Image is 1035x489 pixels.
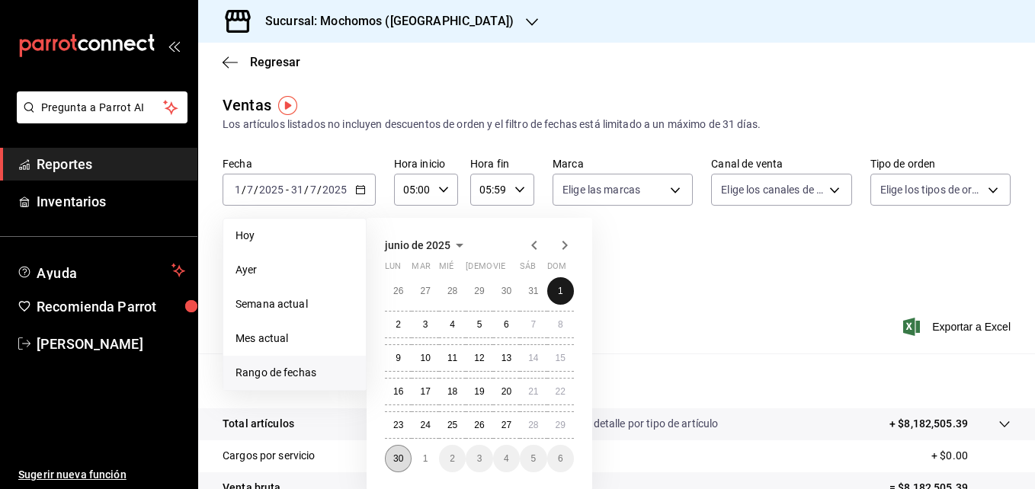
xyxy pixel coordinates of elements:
[254,184,258,196] span: /
[556,386,566,397] abbr: 22 de junio de 2025
[520,378,546,405] button: 21 de junio de 2025
[278,96,297,115] img: Tooltip marker
[385,411,412,439] button: 23 de junio de 2025
[547,277,574,305] button: 1 de junio de 2025
[11,110,187,126] a: Pregunta a Parrot AI
[528,286,538,296] abbr: 31 de mayo de 2025
[556,420,566,430] abbr: 29 de junio de 2025
[412,445,438,472] button: 1 de julio de 2025
[556,353,566,363] abbr: 15 de junio de 2025
[504,453,509,464] abbr: 4 de julio de 2025
[447,420,457,430] abbr: 25 de junio de 2025
[466,378,492,405] button: 19 de junio de 2025
[547,311,574,338] button: 8 de junio de 2025
[37,154,185,174] span: Reportes
[236,228,354,244] span: Hoy
[447,286,457,296] abbr: 28 de mayo de 2025
[493,445,520,472] button: 4 de julio de 2025
[423,453,428,464] abbr: 1 de julio de 2025
[37,261,165,280] span: Ayuda
[870,158,1011,169] label: Tipo de orden
[253,12,514,30] h3: Sucursal: Mochomos ([GEOGRAPHIC_DATA])
[520,344,546,372] button: 14 de junio de 2025
[501,286,511,296] abbr: 30 de mayo de 2025
[547,411,574,439] button: 29 de junio de 2025
[520,277,546,305] button: 31 de mayo de 2025
[530,319,536,330] abbr: 7 de junio de 2025
[18,467,185,483] span: Sugerir nueva función
[168,40,180,52] button: open_drawer_menu
[236,365,354,381] span: Rango de fechas
[889,416,968,432] p: + $8,182,505.39
[439,261,453,277] abbr: miércoles
[474,420,484,430] abbr: 26 de junio de 2025
[711,158,851,169] label: Canal de venta
[385,445,412,472] button: 30 de junio de 2025
[466,311,492,338] button: 5 de junio de 2025
[528,386,538,397] abbr: 21 de junio de 2025
[223,94,271,117] div: Ventas
[906,318,1011,336] button: Exportar a Excel
[223,55,300,69] button: Regresar
[439,378,466,405] button: 18 de junio de 2025
[528,353,538,363] abbr: 14 de junio de 2025
[501,420,511,430] abbr: 27 de junio de 2025
[236,262,354,278] span: Ayer
[250,55,300,69] span: Regresar
[474,286,484,296] abbr: 29 de mayo de 2025
[501,386,511,397] abbr: 20 de junio de 2025
[466,445,492,472] button: 3 de julio de 2025
[37,334,185,354] span: [PERSON_NAME]
[447,386,457,397] abbr: 18 de junio de 2025
[439,277,466,305] button: 28 de mayo de 2025
[393,420,403,430] abbr: 23 de junio de 2025
[931,448,1011,464] p: + $0.00
[466,277,492,305] button: 29 de mayo de 2025
[547,344,574,372] button: 15 de junio de 2025
[501,353,511,363] abbr: 13 de junio de 2025
[37,191,185,212] span: Inventarios
[493,311,520,338] button: 6 de junio de 2025
[420,353,430,363] abbr: 10 de junio de 2025
[385,277,412,305] button: 26 de mayo de 2025
[439,445,466,472] button: 2 de julio de 2025
[420,420,430,430] abbr: 24 de junio de 2025
[528,420,538,430] abbr: 28 de junio de 2025
[447,353,457,363] abbr: 11 de junio de 2025
[309,184,317,196] input: --
[412,378,438,405] button: 17 de junio de 2025
[223,117,1011,133] div: Los artículos listados no incluyen descuentos de orden y el filtro de fechas está limitado a un m...
[493,261,505,277] abbr: viernes
[412,411,438,439] button: 24 de junio de 2025
[439,344,466,372] button: 11 de junio de 2025
[234,184,242,196] input: --
[385,311,412,338] button: 2 de junio de 2025
[236,331,354,347] span: Mes actual
[553,158,693,169] label: Marca
[412,277,438,305] button: 27 de mayo de 2025
[558,453,563,464] abbr: 6 de julio de 2025
[322,184,348,196] input: ----
[286,184,289,196] span: -
[412,261,430,277] abbr: martes
[520,445,546,472] button: 5 de julio de 2025
[547,378,574,405] button: 22 de junio de 2025
[439,311,466,338] button: 4 de junio de 2025
[393,453,403,464] abbr: 30 de junio de 2025
[385,239,450,251] span: junio de 2025
[477,453,482,464] abbr: 3 de julio de 2025
[394,158,458,169] label: Hora inicio
[520,411,546,439] button: 28 de junio de 2025
[420,386,430,397] abbr: 17 de junio de 2025
[520,311,546,338] button: 7 de junio de 2025
[236,296,354,312] span: Semana actual
[547,261,566,277] abbr: domingo
[423,319,428,330] abbr: 3 de junio de 2025
[385,236,469,254] button: junio de 2025
[466,344,492,372] button: 12 de junio de 2025
[547,445,574,472] button: 6 de julio de 2025
[493,411,520,439] button: 27 de junio de 2025
[412,344,438,372] button: 10 de junio de 2025
[474,386,484,397] abbr: 19 de junio de 2025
